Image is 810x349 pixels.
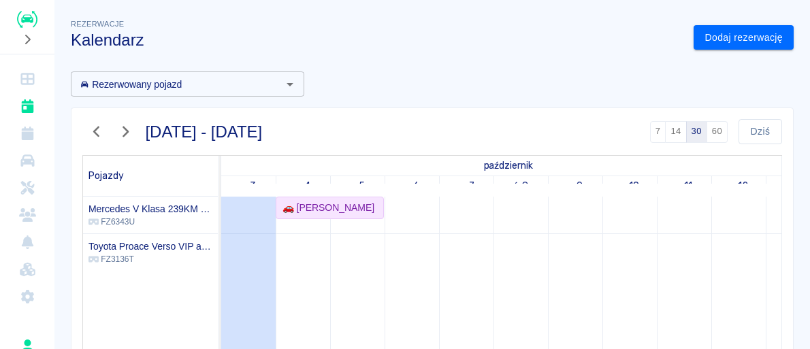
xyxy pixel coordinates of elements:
img: Renthelp [17,11,37,28]
a: Powiadomienia [5,229,49,256]
span: Pojazdy [88,170,124,182]
h6: Mercedes V Klasa 239KM 4-Matic Aut. [88,202,212,216]
a: 10 października 2025 [617,176,643,196]
a: 3 października 2025 [481,156,536,176]
a: Flota [5,147,49,174]
a: 12 października 2025 [726,176,752,196]
a: 3 października 2025 [237,176,259,196]
a: 7 października 2025 [455,176,478,196]
button: Dziś [739,119,782,144]
a: Widget WWW [5,256,49,283]
button: Otwórz [280,75,299,94]
a: 8 października 2025 [510,176,532,196]
h3: [DATE] - [DATE] [146,122,263,142]
input: Wyszukaj i wybierz pojazdy... [75,76,278,93]
a: 6 października 2025 [401,176,423,196]
a: Klienci [5,201,49,229]
button: Rozwiń nawigację [17,31,37,48]
a: Ustawienia [5,283,49,310]
h6: Toyota Proace Verso VIP aut. 177KM [88,239,212,253]
a: 4 października 2025 [292,176,314,196]
a: Kalendarz [5,93,49,120]
button: 30 dni [686,121,707,143]
a: 11 października 2025 [673,176,696,196]
div: 🚗 [PERSON_NAME] [277,201,374,215]
a: Serwisy [5,174,49,201]
a: 9 października 2025 [564,176,587,196]
h3: Kalendarz [71,31,683,50]
span: Rezerwacje [71,20,124,28]
button: 14 dni [665,121,686,143]
a: Dodaj rezerwację [694,25,794,50]
button: 7 dni [650,121,666,143]
a: 5 października 2025 [346,176,369,196]
a: Dashboard [5,65,49,93]
p: FZ6343U [88,216,212,228]
a: Rezerwacje [5,120,49,147]
button: 60 dni [707,121,728,143]
p: FZ3136T [88,253,212,265]
a: 13 października 2025 [780,176,807,196]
